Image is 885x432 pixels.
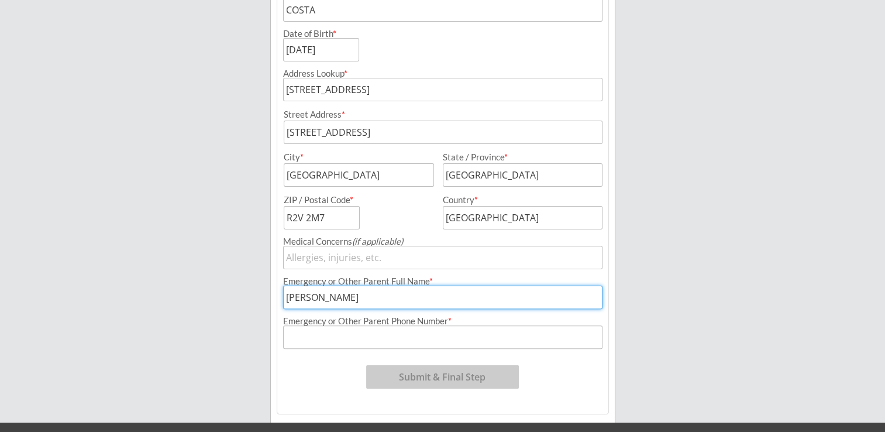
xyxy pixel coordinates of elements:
div: Street Address [284,110,602,119]
div: State / Province [443,153,588,162]
input: Street, City, Province/State [283,78,602,101]
div: Country [443,196,588,204]
button: Submit & Final Step [366,365,519,389]
div: Emergency or Other Parent Full Name [283,277,602,286]
div: ZIP / Postal Code [284,196,432,204]
div: Medical Concerns [283,237,602,246]
div: Date of Birth [283,29,343,38]
em: (if applicable) [352,236,403,246]
input: Allergies, injuries, etc. [283,246,602,269]
div: City [284,153,432,162]
div: Emergency or Other Parent Phone Number [283,317,602,325]
div: Address Lookup [283,69,602,78]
